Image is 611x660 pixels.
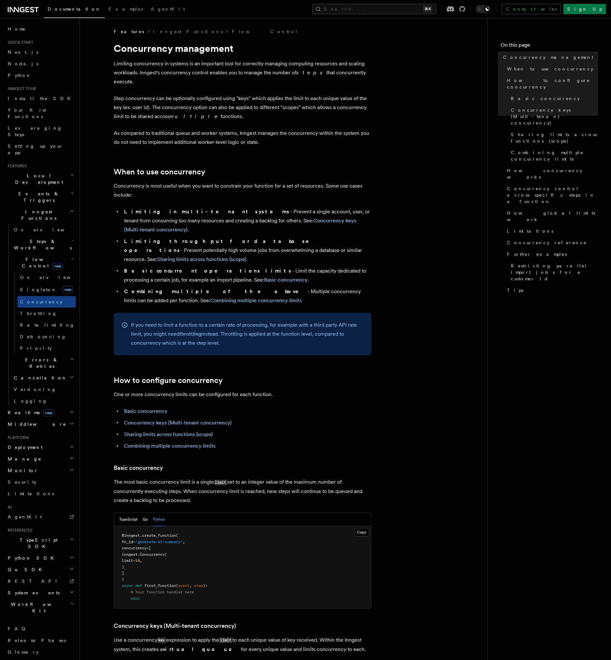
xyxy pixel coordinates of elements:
span: Node.js [8,61,38,66]
a: Basic concurrency [114,463,163,472]
span: ( [165,552,167,557]
span: Concurrency control across specific steps in a function [507,185,598,205]
span: [ [149,546,151,550]
button: Go [143,513,148,526]
span: Examples [109,6,143,12]
span: Setting up your app [8,144,63,155]
span: References [5,528,32,533]
span: Go SDK [5,566,46,573]
div: Inngest Functions [5,224,76,407]
h4: On this page [501,41,598,51]
a: Node.js [5,58,76,70]
button: Python [153,513,165,526]
a: Sharing limits across functions (scope) [508,129,598,147]
a: Concurrency control across specific steps in a function [504,183,598,207]
span: Further examples [507,251,567,257]
a: Concurrency [17,296,76,308]
a: Concurrency keys (Multi-tenant concurrency) [508,104,598,129]
span: Flow Control [11,256,71,269]
span: Install the SDK [8,96,74,101]
a: Flow Control [232,28,298,35]
a: Contact sales [502,4,561,14]
span: Throttling [20,311,57,316]
span: Features [5,163,27,169]
strong: Combining multiple of the above [124,288,308,294]
span: Platform [5,435,29,440]
a: Priority [17,342,76,354]
a: Tips [504,284,598,296]
span: inngest. [122,552,140,557]
button: Go SDK [5,564,76,575]
a: Rate limiting [17,319,76,331]
a: Home [5,23,76,35]
span: step [194,583,203,588]
a: Install the SDK [5,93,76,104]
button: Search...⌘K [312,4,436,14]
p: One or more concurrency limits can be configured for each function. [114,390,371,399]
span: . [140,533,142,538]
a: Documentation [44,2,105,18]
span: limit [122,558,133,563]
span: event [178,583,189,588]
li: - Prevent potentially high volume jobs from overwhelming a database or similar resource. See: . [122,237,371,264]
a: Sign Up [563,4,606,14]
span: AgentKit [151,6,185,12]
span: = [133,540,135,544]
a: throttling [179,331,201,337]
span: Inngest Functions [5,209,70,221]
a: Further examples [504,248,598,260]
span: Concurrency keys (Multi-tenant concurrency) [511,107,598,126]
span: How concurrency works [507,167,598,180]
a: How to configure concurrency [504,75,598,93]
button: TypeScript SDK [5,534,76,552]
p: The most basic concurrency limit is a single set to an integer value of the maximum number of con... [114,478,371,505]
a: Python [5,70,76,81]
a: Combining multiple concurrency limits [124,443,215,449]
span: Home [8,26,26,32]
a: Leveraging Steps [5,122,76,140]
span: AI [5,505,12,510]
a: Limitations [5,488,76,499]
a: How global limits work [504,207,598,225]
button: Python SDK [5,552,76,564]
strong: virtual queue [163,646,241,652]
span: Python [8,73,31,78]
a: How concurrency works [504,165,598,183]
span: ) [122,577,124,582]
span: concurrency [122,546,147,550]
span: Workflow Kit [5,601,70,614]
a: Limitations [504,225,598,237]
span: Priority [20,346,52,351]
span: create_function [142,533,176,538]
button: Manage [5,453,76,465]
a: Restricting parallel import jobs for a customer id [508,260,598,284]
strong: Limiting throughput for database operations [124,238,318,253]
span: def [135,583,142,588]
span: Concurrency reference [507,239,587,246]
span: Python SDK [5,555,58,561]
button: Cancellation [11,372,76,384]
span: Errors & Retries [11,357,70,369]
span: Concurrency [140,552,165,557]
span: Manage [5,456,42,462]
span: Glossary [8,649,39,655]
span: Cancellation [11,375,67,381]
strong: Limiting in multi-tenant systems [124,209,290,215]
h1: Concurrency management [114,42,371,54]
li: - Prevent a single account, user, or tenant from consuming too many resources and creating a back... [122,207,371,234]
span: pass [131,596,140,600]
a: Release Phases [5,635,76,646]
span: Logging [14,398,47,404]
span: Restricting parallel import jobs for a customer id [511,263,598,282]
span: Local Development [5,172,70,185]
span: Rate limiting [20,322,75,328]
span: # Your function handler here [131,590,194,594]
span: ( [176,583,178,588]
span: Next.js [8,50,38,55]
span: Inngest tour [5,86,36,91]
a: REST API [5,575,76,587]
span: , [189,583,192,588]
span: Features [114,28,144,35]
a: Sharing limits across functions (scope) [124,431,213,437]
span: async [122,583,133,588]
